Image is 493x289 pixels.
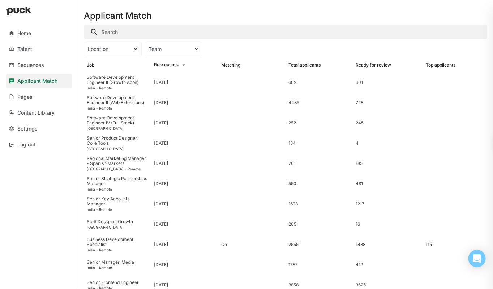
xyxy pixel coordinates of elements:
[288,161,350,166] div: 701
[17,30,31,37] div: Home
[87,225,148,229] div: [GEOGRAPHIC_DATA]
[17,110,55,116] div: Content Library
[6,26,72,41] a: Home
[154,161,168,166] div: [DATE]
[6,74,72,88] a: Applicant Match
[356,242,417,247] div: 1488
[288,222,350,227] div: 205
[87,196,148,207] div: Senior Key Accounts Manager
[288,120,350,126] div: 252
[356,201,417,207] div: 1217
[84,12,151,20] h1: Applicant Match
[356,262,417,267] div: 412
[426,242,432,247] div: 115
[154,80,168,85] div: [DATE]
[288,262,350,267] div: 1787
[6,90,72,104] a: Pages
[17,78,57,84] div: Applicant Match
[17,94,33,100] div: Pages
[87,167,148,171] div: [GEOGRAPHIC_DATA] - Remote
[154,181,168,186] div: [DATE]
[154,62,179,68] div: Role opened
[17,46,32,52] div: Talent
[87,280,148,285] div: Senior Frontend Engineer
[17,142,35,148] div: Log out
[356,222,417,227] div: 16
[6,58,72,72] a: Sequences
[6,122,72,136] a: Settings
[87,75,148,85] div: Software Development Engineer II (Growth Apps)
[84,25,487,39] input: Search
[356,100,417,105] div: 728
[356,120,417,126] div: 245
[154,262,168,267] div: [DATE]
[87,237,148,247] div: Business Development Specialist
[87,95,148,106] div: Software Development Engineer II (Web Extensions)
[154,282,168,288] div: [DATE]
[87,265,148,270] div: India - Remote
[356,80,417,85] div: 601
[356,141,417,146] div: 4
[468,250,486,267] div: Open Intercom Messenger
[87,156,148,166] div: Regional Marketing Manager - Spanish Markets
[17,62,44,68] div: Sequences
[154,120,168,126] div: [DATE]
[154,242,168,247] div: [DATE]
[154,222,168,227] div: [DATE]
[288,201,350,207] div: 1698
[87,207,148,212] div: India - Remote
[154,201,168,207] div: [DATE]
[87,63,94,68] div: Job
[6,106,72,120] a: Content Library
[17,126,38,132] div: Settings
[288,141,350,146] div: 184
[87,106,148,110] div: India - Remote
[87,187,148,191] div: India - Remote
[288,242,350,247] div: 2555
[154,100,168,105] div: [DATE]
[356,63,391,68] div: Ready for review
[288,63,321,68] div: Total applicants
[426,63,455,68] div: Top applicants
[221,242,283,247] div: On
[356,181,417,186] div: 481
[356,161,417,166] div: 185
[356,282,417,288] div: 3625
[288,181,350,186] div: 550
[87,219,148,224] div: Staff Designer, Growth
[87,126,148,131] div: [GEOGRAPHIC_DATA]
[6,42,72,56] a: Talent
[288,100,350,105] div: 4435
[288,282,350,288] div: 3858
[87,260,148,265] div: Senior Manager, Media
[288,80,350,85] div: 602
[88,46,129,52] div: Location
[149,46,190,52] div: Team
[87,86,148,90] div: India - Remote
[87,136,148,146] div: Senior Product Designer, Core Tools
[154,141,168,146] div: [DATE]
[87,176,148,187] div: Senior Strategic Partnerships Manager
[87,115,148,126] div: Software Development Engineer IV (Full Stack)
[87,248,148,252] div: India - Remote
[87,146,148,151] div: [GEOGRAPHIC_DATA]
[221,63,240,68] div: Matching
